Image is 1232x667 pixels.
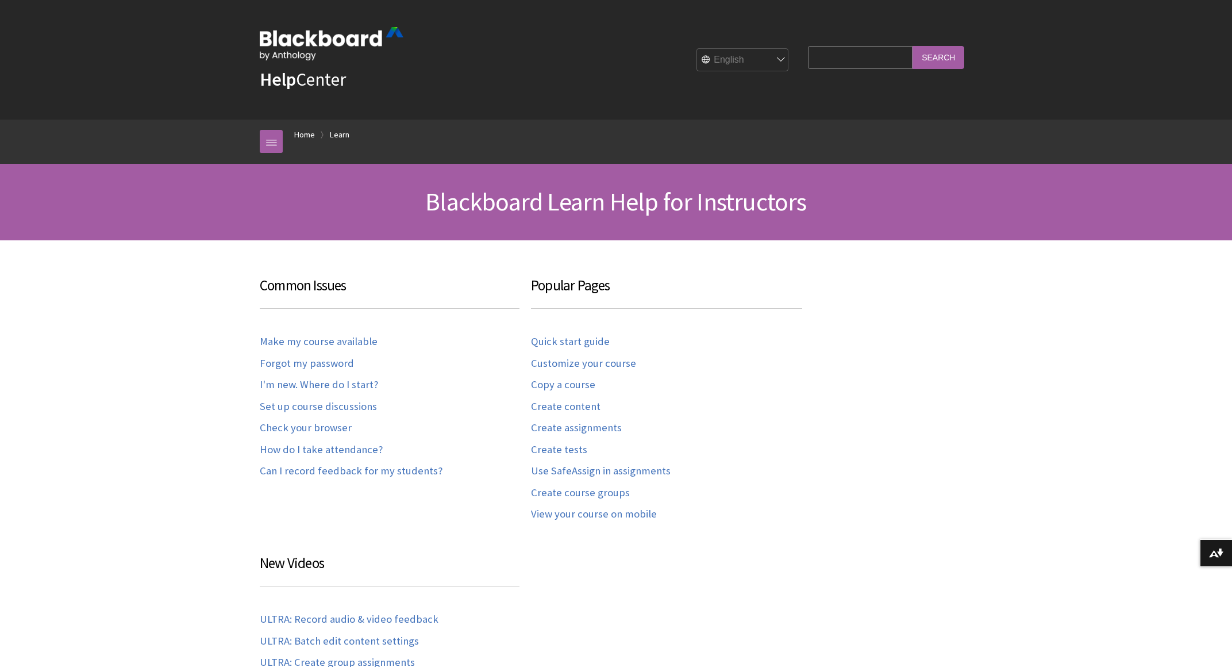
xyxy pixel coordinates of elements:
[531,421,622,435] a: Create assignments
[260,553,519,586] h3: New Videos
[260,68,296,91] strong: Help
[260,635,419,648] a: ULTRA: Batch edit content settings
[330,128,349,142] a: Learn
[425,186,806,217] span: Blackboard Learn Help for Instructors
[260,68,346,91] a: HelpCenter
[531,443,587,457] a: Create tests
[913,46,964,68] input: Search
[260,27,403,60] img: Blackboard by Anthology
[531,465,671,478] a: Use SafeAssign in assignments
[531,486,630,500] a: Create course groups
[260,421,352,435] a: Check your browser
[531,275,802,309] h3: Popular Pages
[260,613,438,626] a: ULTRA: Record audio & video feedback
[260,400,377,413] a: Set up course discussions
[260,378,378,392] a: I'm new. Where do I start?
[260,357,354,370] a: Forgot my password
[531,508,657,521] a: View your course on mobile
[260,443,383,457] a: How do I take attendance?
[260,335,378,348] a: Make my course available
[531,335,610,348] a: Quick start guide
[531,357,636,370] a: Customize your course
[294,128,315,142] a: Home
[260,465,442,478] a: Can I record feedback for my students?
[697,48,789,71] select: Site Language Selector
[531,400,600,413] a: Create content
[260,275,519,309] h3: Common Issues
[531,378,595,392] a: Copy a course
